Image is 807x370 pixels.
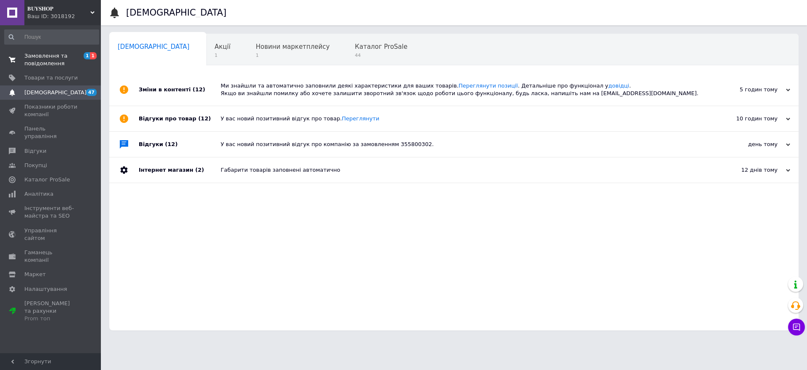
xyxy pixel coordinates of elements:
span: Новини маркетплейсу [256,43,330,51]
span: Налаштування [24,285,67,293]
span: Акції [215,43,231,51]
span: 47 [86,89,97,96]
div: Ваш ID: 3018192 [27,13,101,20]
div: Зміни в контенті [139,74,221,106]
span: [DEMOGRAPHIC_DATA] [24,89,87,96]
div: У вас новий позитивний відгук про компанію за замовленням 355800302. [221,141,706,148]
span: 1 [90,52,97,59]
span: 44 [355,52,407,59]
span: [DEMOGRAPHIC_DATA] [118,43,190,51]
span: Показники роботи компанії [24,103,78,118]
div: Ми знайшли та автоматично заповнили деякі характеристики для ваших товарів. . Детальніше про функ... [221,82,706,97]
span: 1 [84,52,90,59]
span: 1 [215,52,231,59]
h1: [DEMOGRAPHIC_DATA] [126,8,227,18]
span: 𝐁𝐔𝐘𝐒𝐇𝐎𝐏 [27,5,90,13]
button: Чат з покупцем [788,319,805,335]
span: Покупці [24,162,47,169]
span: (2) [195,167,204,173]
div: 12 днів тому [706,166,790,174]
span: Каталог ProSale [24,176,70,184]
span: Відгуки [24,147,46,155]
span: (12) [198,115,211,122]
span: [PERSON_NAME] та рахунки [24,300,78,323]
span: Гаманець компанії [24,249,78,264]
span: Товари та послуги [24,74,78,82]
span: Управління сайтом [24,227,78,242]
div: Відгуки про товар [139,106,221,131]
span: Інструменти веб-майстра та SEO [24,205,78,220]
div: Відгуки [139,132,221,157]
input: Пошук [4,29,99,45]
div: 5 годин тому [706,86,790,93]
div: день тому [706,141,790,148]
div: Prom топ [24,315,78,322]
a: довідці [608,83,629,89]
a: Переглянути [342,115,379,122]
span: Каталог ProSale [355,43,407,51]
div: Габарити товарів заповнені автоматично [221,166,706,174]
div: У вас новий позитивний відгук про товар. [221,115,706,122]
span: Аналітика [24,190,53,198]
a: Переглянути позиції [459,83,518,89]
span: Панель управління [24,125,78,140]
span: (12) [193,86,205,93]
span: (12) [165,141,178,147]
span: Замовлення та повідомлення [24,52,78,67]
div: 10 годин тому [706,115,790,122]
div: Інтернет магазин [139,157,221,183]
span: Маркет [24,271,46,278]
span: 1 [256,52,330,59]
